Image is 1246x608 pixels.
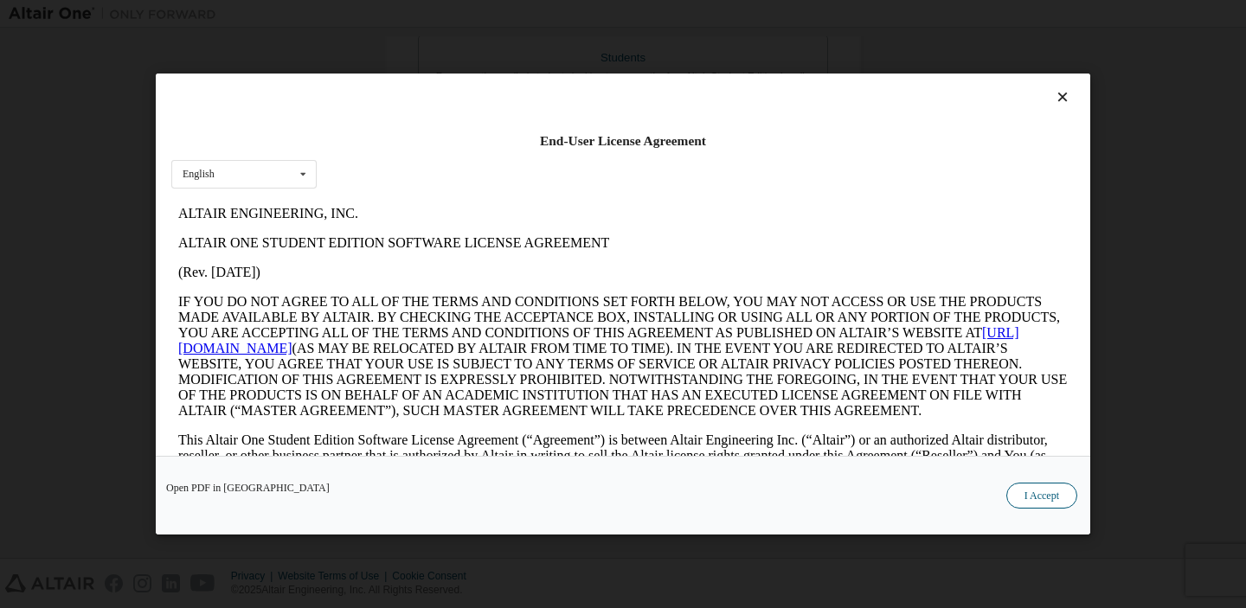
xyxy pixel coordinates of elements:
a: Open PDF in [GEOGRAPHIC_DATA] [166,483,330,493]
p: ALTAIR ENGINEERING, INC. [7,7,896,22]
p: ALTAIR ONE STUDENT EDITION SOFTWARE LICENSE AGREEMENT [7,36,896,52]
p: This Altair One Student Edition Software License Agreement (“Agreement”) is between Altair Engine... [7,234,896,296]
p: (Rev. [DATE]) [7,66,896,81]
a: [URL][DOMAIN_NAME] [7,126,848,157]
p: IF YOU DO NOT AGREE TO ALL OF THE TERMS AND CONDITIONS SET FORTH BELOW, YOU MAY NOT ACCESS OR USE... [7,95,896,220]
div: End-User License Agreement [171,132,1075,150]
button: I Accept [1006,483,1077,509]
div: English [183,169,215,179]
